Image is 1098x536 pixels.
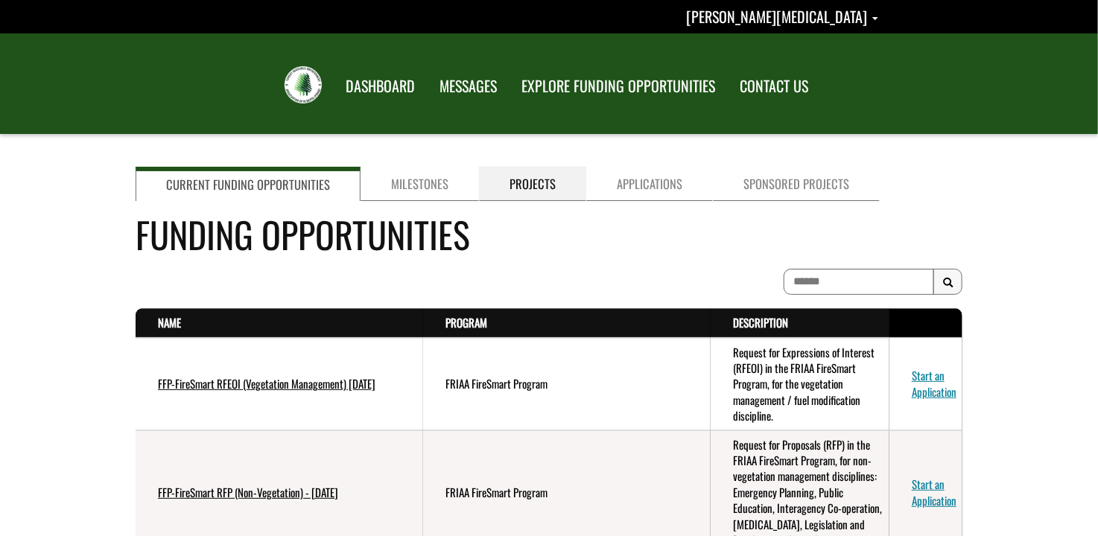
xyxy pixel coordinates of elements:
a: Start an Application [912,476,956,508]
button: Search Results [933,269,962,296]
img: FRIAA Submissions Portal [285,66,322,103]
a: Start an Application [912,367,956,399]
a: Current Funding Opportunities [136,167,361,201]
a: FFP-FireSmart RFP (Non-Vegetation) - [DATE] [158,484,338,500]
a: Sponsored Projects [713,167,880,201]
td: Request for Expressions of Interest (RFEOI) in the FRIAA FireSmart Program, for the vegetation ma... [711,338,889,431]
a: DASHBOARD [334,68,426,105]
a: FFP-FireSmart RFEOI (Vegetation Management) [DATE] [158,375,375,392]
a: EXPLORE FUNDING OPPORTUNITIES [510,68,726,105]
td: FFP-FireSmart RFEOI (Vegetation Management) July 2025 [136,338,423,431]
a: Applications [586,167,713,201]
a: MESSAGES [428,68,508,105]
nav: Main Navigation [332,63,819,105]
a: Description [733,314,788,331]
a: Projects [479,167,586,201]
a: CONTACT US [729,68,819,105]
span: [PERSON_NAME][MEDICAL_DATA] [686,5,867,28]
a: Milestones [361,167,479,201]
a: Program [445,314,487,331]
input: To search on partial text, use the asterisk (*) wildcard character. [784,269,934,295]
h4: Funding Opportunities [136,208,962,261]
td: FRIAA FireSmart Program [423,338,711,431]
a: Kamil Lasek [686,5,878,28]
a: Name [158,314,181,331]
